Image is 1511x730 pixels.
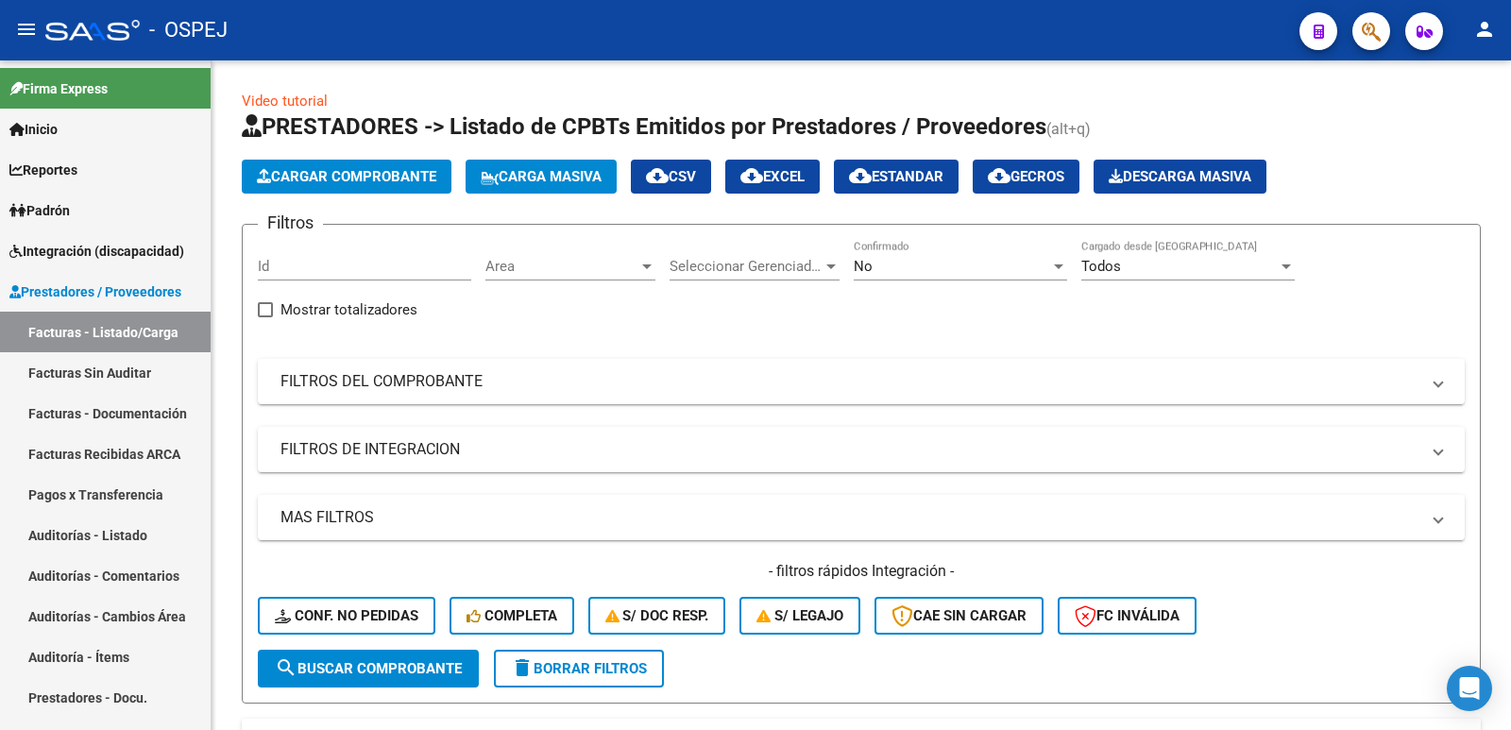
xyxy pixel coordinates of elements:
span: Seleccionar Gerenciador [670,258,823,275]
span: Inicio [9,119,58,140]
mat-icon: cloud_download [646,164,669,187]
mat-icon: menu [15,18,38,41]
span: No [854,258,873,275]
button: Gecros [973,160,1079,194]
a: Video tutorial [242,93,328,110]
span: (alt+q) [1046,120,1091,138]
span: CAE SIN CARGAR [891,607,1027,624]
button: Completa [450,597,574,635]
button: CSV [631,160,711,194]
mat-expansion-panel-header: FILTROS DEL COMPROBANTE [258,359,1465,404]
span: - OSPEJ [149,9,228,51]
span: PRESTADORES -> Listado de CPBTs Emitidos por Prestadores / Proveedores [242,113,1046,140]
mat-expansion-panel-header: FILTROS DE INTEGRACION [258,427,1465,472]
mat-icon: search [275,656,297,679]
span: Completa [467,607,557,624]
mat-expansion-panel-header: MAS FILTROS [258,495,1465,540]
span: Firma Express [9,78,108,99]
button: EXCEL [725,160,820,194]
span: Todos [1081,258,1121,275]
span: Gecros [988,168,1064,185]
mat-icon: cloud_download [988,164,1010,187]
button: Borrar Filtros [494,650,664,688]
span: Buscar Comprobante [275,660,462,677]
span: Estandar [849,168,943,185]
h4: - filtros rápidos Integración - [258,561,1465,582]
button: CAE SIN CARGAR [874,597,1044,635]
mat-panel-title: FILTROS DEL COMPROBANTE [280,371,1419,392]
span: EXCEL [740,168,805,185]
span: FC Inválida [1075,607,1180,624]
span: CSV [646,168,696,185]
span: Integración (discapacidad) [9,241,184,262]
span: Padrón [9,200,70,221]
span: Area [485,258,638,275]
span: Cargar Comprobante [257,168,436,185]
button: Conf. no pedidas [258,597,435,635]
button: Carga Masiva [466,160,617,194]
mat-icon: delete [511,656,534,679]
mat-panel-title: MAS FILTROS [280,507,1419,528]
span: Reportes [9,160,77,180]
span: Carga Masiva [481,168,602,185]
button: Descarga Masiva [1094,160,1266,194]
span: S/ Doc Resp. [605,607,709,624]
span: S/ legajo [756,607,843,624]
mat-panel-title: FILTROS DE INTEGRACION [280,439,1419,460]
button: S/ legajo [739,597,860,635]
h3: Filtros [258,210,323,236]
div: Open Intercom Messenger [1447,666,1492,711]
button: FC Inválida [1058,597,1197,635]
button: Cargar Comprobante [242,160,451,194]
mat-icon: cloud_download [849,164,872,187]
button: Buscar Comprobante [258,650,479,688]
button: Estandar [834,160,959,194]
app-download-masive: Descarga masiva de comprobantes (adjuntos) [1094,160,1266,194]
span: Conf. no pedidas [275,607,418,624]
span: Mostrar totalizadores [280,298,417,321]
button: S/ Doc Resp. [588,597,726,635]
mat-icon: cloud_download [740,164,763,187]
span: Descarga Masiva [1109,168,1251,185]
mat-icon: person [1473,18,1496,41]
span: Borrar Filtros [511,660,647,677]
span: Prestadores / Proveedores [9,281,181,302]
